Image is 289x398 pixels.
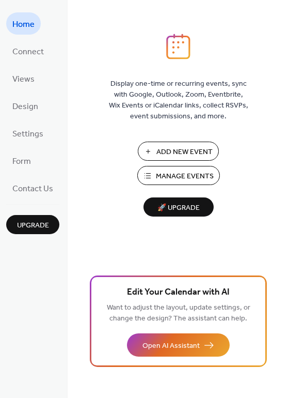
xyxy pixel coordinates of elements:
[127,333,230,357] button: Open AI Assistant
[142,341,200,351] span: Open AI Assistant
[12,71,35,87] span: Views
[6,122,50,144] a: Settings
[6,12,41,35] a: Home
[166,34,190,59] img: logo_icon.svg
[12,17,35,33] span: Home
[6,177,59,199] a: Contact Us
[6,40,50,62] a: Connect
[6,215,59,234] button: Upgrade
[6,95,44,117] a: Design
[12,99,38,115] span: Design
[12,181,53,197] span: Contact Us
[143,197,214,217] button: 🚀 Upgrade
[17,220,49,231] span: Upgrade
[156,147,213,158] span: Add New Event
[156,171,214,182] span: Manage Events
[138,142,219,161] button: Add New Event
[109,79,248,122] span: Display one-time or recurring events, sync with Google, Outlook, Zoom, Eventbrite, Wix Events or ...
[12,44,44,60] span: Connect
[150,201,207,215] span: 🚀 Upgrade
[107,301,250,326] span: Want to adjust the layout, update settings, or change the design? The assistant can help.
[6,149,37,172] a: Form
[12,154,31,170] span: Form
[12,126,43,142] span: Settings
[127,285,230,300] span: Edit Your Calendar with AI
[6,67,41,89] a: Views
[137,166,220,185] button: Manage Events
